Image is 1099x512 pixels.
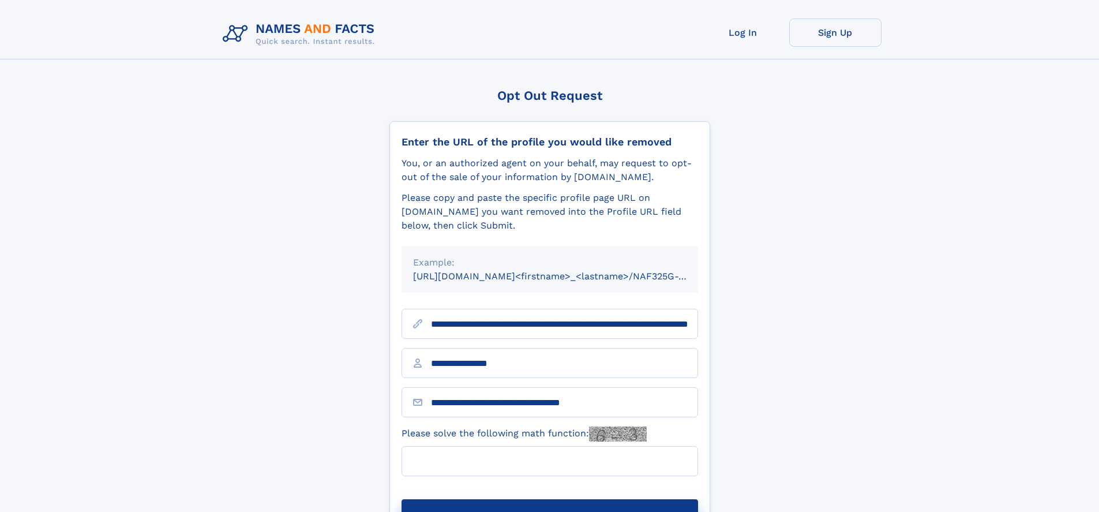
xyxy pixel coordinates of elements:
[402,427,647,442] label: Please solve the following math function:
[218,18,384,50] img: Logo Names and Facts
[413,256,687,270] div: Example:
[402,136,698,148] div: Enter the URL of the profile you would like removed
[697,18,789,47] a: Log In
[402,191,698,233] div: Please copy and paste the specific profile page URL on [DOMAIN_NAME] you want removed into the Pr...
[402,156,698,184] div: You, or an authorized agent on your behalf, may request to opt-out of the sale of your informatio...
[389,88,710,103] div: Opt Out Request
[413,271,720,282] small: [URL][DOMAIN_NAME]<firstname>_<lastname>/NAF325G-xxxxxxxx
[789,18,882,47] a: Sign Up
